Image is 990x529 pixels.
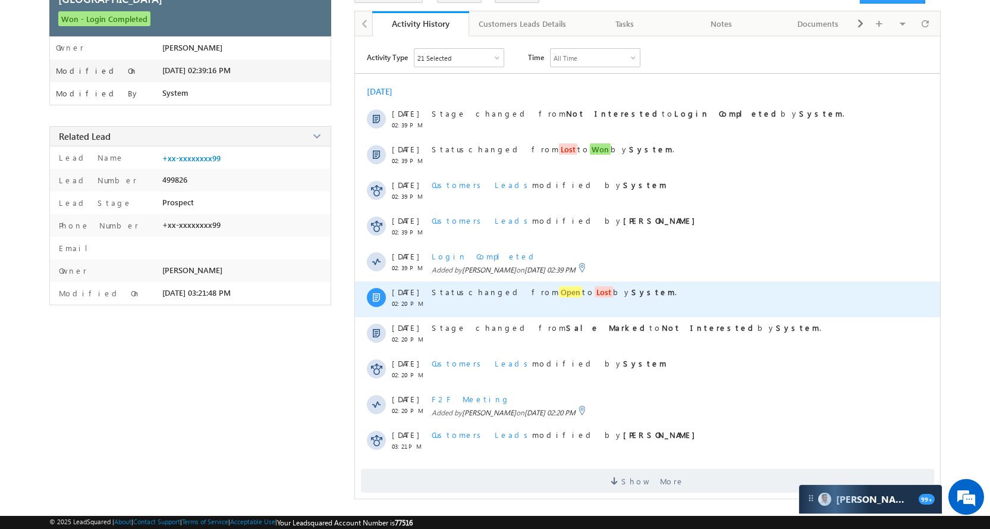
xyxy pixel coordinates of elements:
[432,143,674,155] span: changed from to by .
[683,17,760,31] div: Notes
[392,193,428,200] span: 02:39 PM
[162,288,231,298] span: [DATE] 03:21:48 PM
[432,430,701,440] span: modified by
[629,144,672,154] strong: System
[49,518,413,527] span: © 2025 LeadSquared | | | | |
[392,358,419,368] span: [DATE]
[432,215,701,226] span: modified by
[162,175,187,184] span: 499826
[524,408,576,417] span: [DATE] 02:20 PM
[162,198,194,207] span: Prospect
[56,220,139,230] label: Phone Number
[631,287,675,297] strong: System
[392,287,419,297] span: [DATE]
[479,17,566,31] div: Customers Leads Details
[674,11,771,36] a: Notes
[462,408,516,417] span: [PERSON_NAME]
[56,243,97,253] label: Email
[230,518,275,525] a: Acceptable Use
[577,11,674,36] a: Tasks
[372,11,469,36] a: Activity History
[432,406,890,417] span: Added by on
[799,108,843,118] strong: System
[674,108,781,118] strong: Login Completed
[623,215,701,226] strong: [PERSON_NAME]
[595,286,613,298] span: Lost
[392,157,428,164] span: 02:39 PM
[432,108,844,118] span: Stage changed from to by .
[392,300,428,307] span: 02:20 PM
[56,152,124,162] label: Lead Name
[56,198,132,208] label: Lead Stage
[56,265,87,276] label: Owner
[381,18,460,29] div: Activity History
[56,43,84,52] label: Owner
[162,265,222,275] span: [PERSON_NAME]
[392,251,419,261] span: [DATE]
[586,17,663,31] div: Tasks
[162,220,221,230] span: +xx-xxxxxxxx99
[392,264,428,271] span: 02:39 PM
[559,143,577,155] span: Lost
[395,518,413,527] span: 77516
[162,88,188,98] span: System
[432,430,532,440] span: Customers Leads
[392,228,428,236] span: 02:39 PM
[277,518,413,527] span: Your Leadsquared Account Number is
[432,251,538,261] span: Login Completed
[462,265,516,274] span: [PERSON_NAME]
[780,17,856,31] div: Documents
[590,143,611,155] span: Won
[432,144,469,154] span: Status
[621,469,684,493] span: Show More
[432,215,532,226] span: Customers Leads
[432,180,532,190] span: Customers Leads
[469,11,577,36] a: Customers Leads Details
[432,323,821,333] span: Stage changed from to by .
[770,11,867,36] a: Documents
[417,54,451,62] div: 21 Selected
[182,518,228,525] a: Terms of Service
[392,121,428,129] span: 02:39 PM
[414,49,504,67] div: Owner Changed,Status Changed,Stage Changed,Source Changed,Notes & 16 more..
[392,394,419,404] span: [DATE]
[58,11,150,26] span: Won - Login Completed
[524,265,576,274] span: [DATE] 02:39 PM
[566,108,662,118] strong: Not Interested
[806,493,816,503] img: carter-drag
[432,358,532,368] span: Customers Leads
[432,358,667,368] span: modified by
[392,215,419,226] span: [DATE]
[662,323,758,333] strong: Not Interested
[919,494,935,505] span: 99+
[554,54,577,62] div: All Time
[392,180,419,190] span: [DATE]
[56,288,141,298] label: Modified On
[59,130,111,142] span: Related Lead
[623,430,701,440] strong: [PERSON_NAME]
[162,43,222,52] span: [PERSON_NAME]
[392,144,419,154] span: [DATE]
[432,263,890,274] span: Added by on
[776,323,819,333] strong: System
[392,407,428,414] span: 02:20 PM
[367,86,406,97] div: [DATE]
[133,518,180,525] a: Contact Support
[56,89,140,98] label: Modified By
[392,430,419,440] span: [DATE]
[56,175,137,185] label: Lead Number
[432,394,510,404] span: F2F Meeting
[162,65,231,75] span: [DATE] 02:39:16 PM
[392,336,428,343] span: 02:20 PM
[392,108,419,118] span: [DATE]
[623,358,667,368] strong: System
[367,48,408,66] span: Activity Type
[432,180,667,190] span: modified by
[56,66,138,76] label: Modified On
[162,154,221,163] a: +xx-xxxxxxxx99
[566,323,649,333] strong: Sale Marked
[392,443,428,450] span: 03:21 PM
[799,484,942,514] div: carter-dragCarter[PERSON_NAME]99+
[114,518,131,525] a: About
